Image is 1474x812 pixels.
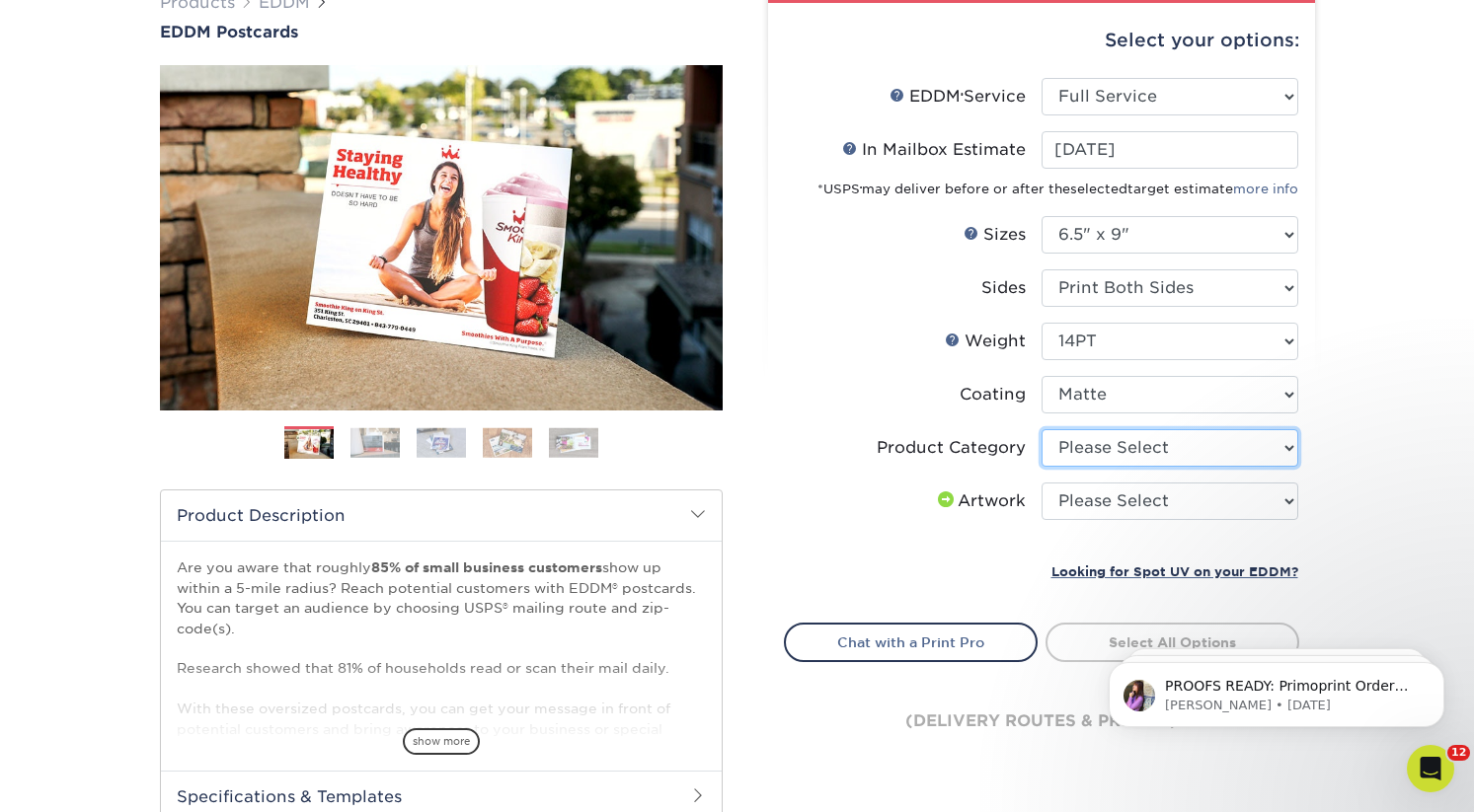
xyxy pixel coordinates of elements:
[934,489,1026,513] div: Artwork
[403,728,480,755] span: show more
[1447,745,1470,761] span: 12
[860,185,862,191] sup: ®
[784,623,1038,662] a: Chat with a Print Pro
[877,436,1026,460] div: Product Category
[1233,182,1298,196] a: more info
[371,559,602,575] strong: 85% of small business customers
[1046,623,1299,662] a: Select All Options
[417,427,466,458] img: EDDM 03
[350,427,400,458] img: EDDM 02
[160,43,723,432] img: EDDM Postcards 01
[981,276,1026,300] div: Sides
[945,330,1026,353] div: Weight
[160,23,723,41] a: EDDM Postcards
[1051,561,1298,580] a: Looking for Spot UV on your EDDM?
[284,427,334,462] img: EDDM 01
[1051,564,1298,579] small: Looking for Spot UV on your EDDM?
[483,427,532,458] img: EDDM 04
[1042,131,1298,169] input: Select Date
[160,23,298,41] span: EDDM Postcards
[890,85,1026,109] div: EDDM Service
[784,3,1299,78] div: Select your options:
[1407,745,1454,792] iframe: Intercom live chat
[1079,621,1474,759] iframe: Intercom notifications message
[842,138,1026,162] div: In Mailbox Estimate
[549,427,598,458] img: EDDM 05
[784,662,1299,780] div: (delivery routes & pricing)
[961,92,964,100] sup: ®
[817,182,1298,196] small: *USPS may deliver before or after the target estimate
[964,223,1026,247] div: Sizes
[1070,182,1127,196] span: selected
[960,383,1026,406] div: Coating
[161,490,722,541] h2: Product Description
